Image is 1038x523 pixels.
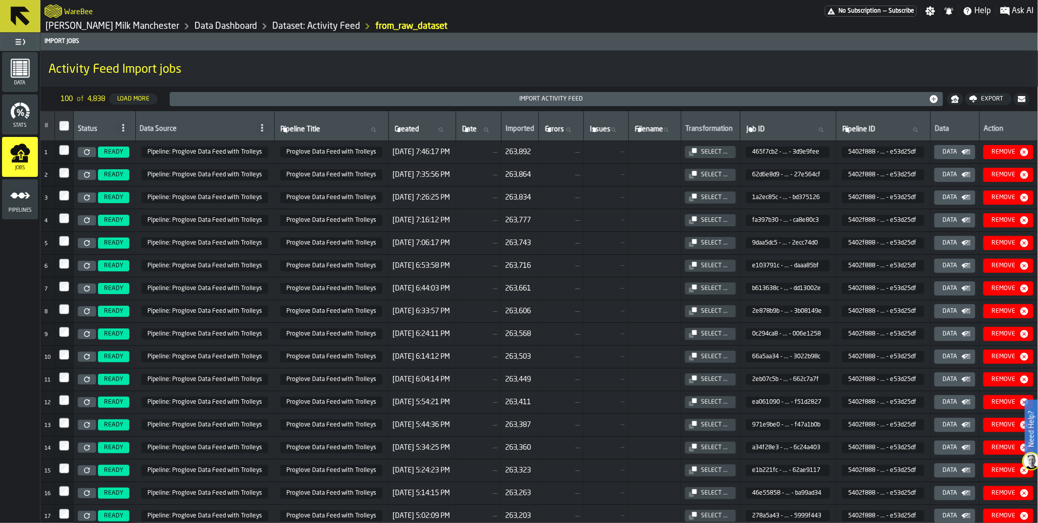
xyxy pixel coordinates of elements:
button: button-Select ... [685,169,736,181]
span: READY [104,285,123,292]
li: menu Data [2,52,38,92]
button: button-Select ... [685,146,736,158]
span: label [395,125,420,133]
span: Ask AI [1012,5,1034,17]
span: 5402f888-2b15-40ac-859b-1361e53d25df [141,328,268,340]
button: button-Remove [983,372,1033,387]
span: READY [104,399,123,406]
input: InputCheckbox-label-react-aria2490353235-:r2s: [59,486,69,496]
span: Jobs [2,165,38,171]
input: InputCheckbox-label-react-aria2490353235-:r2f: [59,191,69,201]
span: Proglove Data Feed with Trolleys [280,374,382,385]
span: READY [104,490,123,497]
div: Import Activity Feed [174,96,929,103]
button: button-Import Activity Feed [170,92,943,106]
div: Data [938,171,961,178]
span: READY [104,421,123,429]
div: Select ... [697,421,732,429]
span: Activity Feed Import jobs [48,62,181,78]
span: Proglove Data Feed with Trolleys [280,260,382,271]
div: Select ... [697,467,732,474]
a: link-to-/wh/i/b09612b5-e9f1-4a3a-b0a4-784729d61419/data/activity [272,21,360,32]
span: 66a5aa34-8d19-43ba-8ae8-6b633022b98c [746,351,830,362]
label: InputCheckbox-label-react-aria2490353235-:r2q: [59,441,69,451]
button: button-Select ... [685,442,736,454]
a: link-to-/wh/i/b09612b5-e9f1-4a3a-b0a4-784729d61419 [45,21,179,32]
span: label [545,125,564,133]
button: button-Data [934,236,975,250]
div: Select ... [697,240,732,247]
button: button-Data [934,259,975,273]
span: READY [104,467,123,474]
h2: Sub Title [48,60,1030,62]
label: InputCheckbox-label-react-aria2490353235-:r2j: [59,281,69,292]
div: Select ... [697,308,732,315]
div: title-Activity Feed Import jobs [40,51,1038,87]
span: Proglove Data Feed with Trolleys [280,328,382,340]
a: READY [96,351,131,362]
span: 5402f888-2b15-40ac-859b-1361e53d25df [842,260,924,271]
button: button-Select ... [685,464,736,477]
input: label [460,123,497,136]
div: Select ... [697,149,732,156]
span: Proglove Data Feed with Trolleys [280,351,382,362]
span: Proglove Data Feed with Trolleys [280,419,382,431]
a: link-to-/wh/i/b09612b5-e9f1-4a3a-b0a4-784729d61419/pricing/ [825,6,917,17]
div: Data [938,262,961,269]
span: 5402f888-2b15-40ac-859b-1361e53d25df [842,374,924,385]
div: Remove [987,330,1019,338]
button: button-Remove [983,418,1033,432]
div: Import Jobs [42,38,1036,45]
span: READY [104,217,123,224]
div: Remove [987,512,1019,519]
div: Load More [113,96,154,103]
button: button-Select ... [685,373,736,386]
span: 5402f888-2b15-40ac-859b-1361e53d25df [842,283,924,294]
span: 5402f888-2b15-40ac-859b-1361e53d25df [842,328,924,340]
button: button-Select ... [685,237,736,249]
span: a34f28e3-5c4f-4c86-a1a3-628f6c24a403 [746,442,830,453]
span: READY [104,376,123,383]
span: Help [975,5,992,17]
li: menu Pipelines [2,179,38,220]
span: READY [104,308,123,315]
div: Remove [987,262,1019,269]
span: 5402f888-2b15-40ac-859b-1361e53d25df [842,306,924,317]
button: button-Remove [983,145,1033,159]
label: button-toggle-Help [959,5,996,17]
span: 5402f888-2b15-40ac-859b-1361e53d25df [141,169,268,180]
button: button-Remove [983,213,1033,227]
a: READY [96,260,131,271]
div: Remove [987,240,1019,247]
button: button-Select ... [685,282,736,295]
span: 5402f888-2b15-40ac-859b-1361e53d25df [141,419,268,431]
span: 62d6e8d9-3bb0-473b-9f6e-af7927e564cf [746,169,830,180]
button: button-Select ... [685,305,736,317]
span: ea061090-acbf-44ab-ae7b-497ff51d2827 [746,397,830,408]
span: 46e55858-7076-4f7b-8faf-f2bbba99ad34 [746,488,830,499]
span: 5402f888-2b15-40ac-859b-1361e53d25df [141,306,268,317]
label: button-toggle-Notifications [940,6,958,16]
div: Remove [987,399,1019,406]
div: Data [938,467,961,474]
span: READY [104,262,123,269]
label: button-toggle-Settings [921,6,940,16]
span: 5402f888-2b15-40ac-859b-1361e53d25df [842,192,924,203]
label: InputCheckbox-label-react-aria2490353235-:r2g: [59,213,69,223]
span: label [590,125,611,133]
span: Proglove Data Feed with Trolleys [280,215,382,226]
input: InputCheckbox-label-react-aria2490353235-:r2k: [59,304,69,314]
button: button-Data [934,486,975,500]
button: button-Remove [983,304,1033,318]
div: Select ... [697,194,732,201]
button: button-Select ... [685,487,736,499]
div: Remove [987,149,1019,156]
div: Remove [987,353,1019,360]
span: 5402f888-2b15-40ac-859b-1361e53d25df [842,419,924,431]
button: button-Data [934,395,975,409]
span: Proglove Data Feed with Trolleys [280,465,382,476]
button: button-Data [934,418,975,432]
button: button-Data [934,281,975,296]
